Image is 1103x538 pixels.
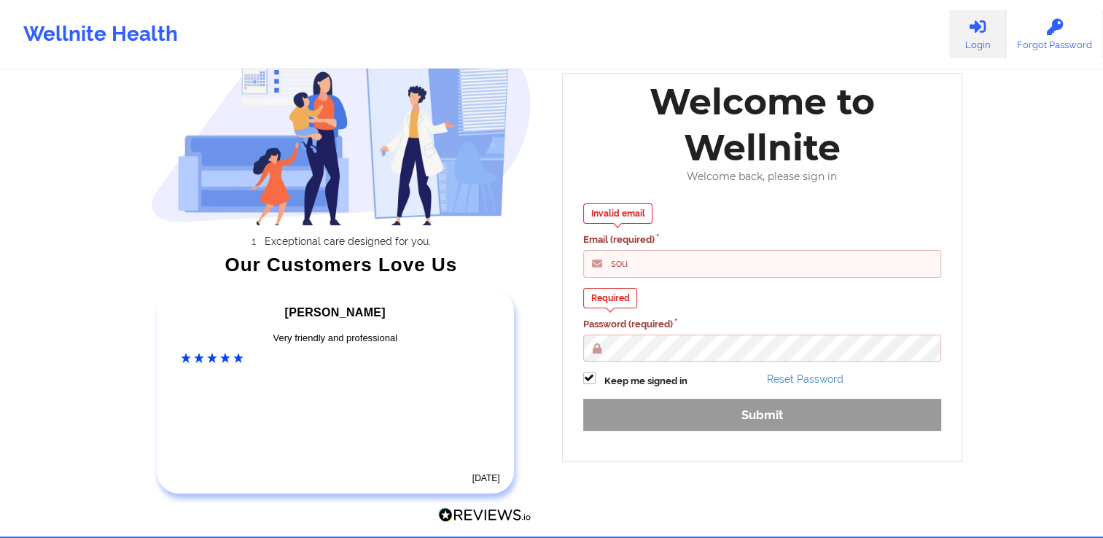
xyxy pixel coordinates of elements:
[604,374,687,389] label: Keep me signed in
[949,10,1006,58] a: Login
[767,373,843,385] a: Reset Password
[438,507,531,523] img: Reviews.io Logo
[583,233,942,247] label: Email (required)
[164,235,531,247] li: Exceptional care designed for you.
[583,317,942,332] label: Password (required)
[573,79,952,171] div: Welcome to Wellnite
[472,473,500,483] time: [DATE]
[583,203,653,224] div: Invalid email
[151,257,531,272] div: Our Customers Love Us
[285,306,386,319] span: [PERSON_NAME]
[583,250,942,278] input: Email address
[151,19,531,225] img: wellnite-auth-hero_200.c722682e.png
[181,331,490,346] div: Very friendly and professional
[583,288,638,308] div: Required
[438,507,531,526] a: Reviews.io Logo
[1006,10,1103,58] a: Forgot Password
[573,171,952,183] div: Welcome back, please sign in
